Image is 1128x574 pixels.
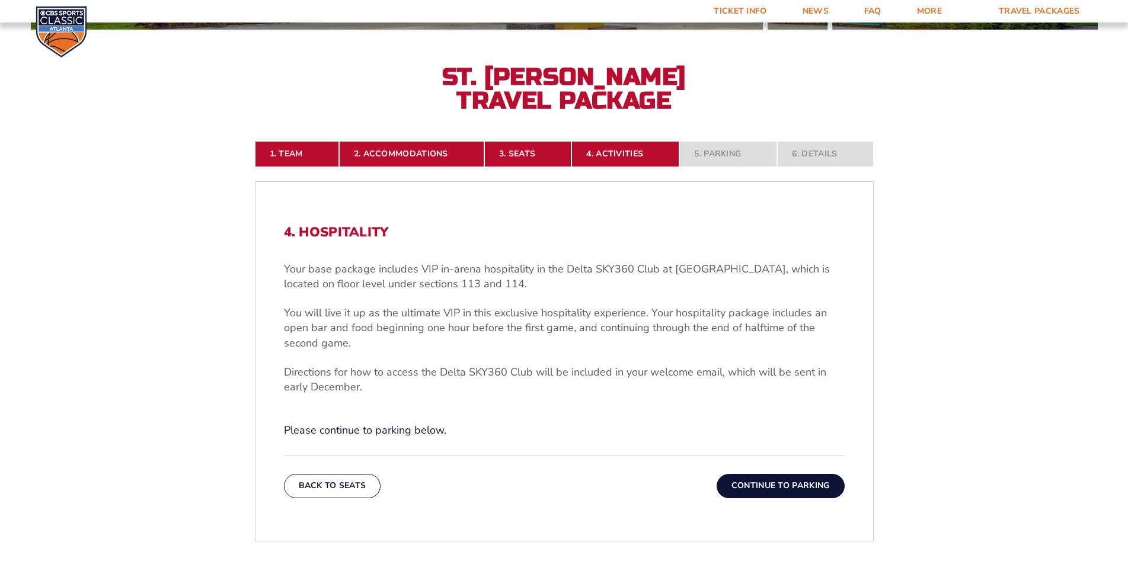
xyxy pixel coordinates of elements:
[255,141,339,167] a: 1. Team
[284,306,845,351] p: You will live it up as the ultimate VIP in this exclusive hospitality experience. Your hospitalit...
[284,423,845,438] p: Please continue to parking below.
[284,365,845,395] p: Directions for how to access the Delta SKY360 Club will be included in your welcome email, which ...
[434,65,695,113] h2: St. [PERSON_NAME] Travel Package
[284,474,381,498] button: Back To Seats
[36,6,87,57] img: CBS Sports Classic
[284,225,845,240] h2: 4. Hospitality
[484,141,571,167] a: 3. Seats
[717,474,845,498] button: Continue To Parking
[339,141,484,167] a: 2. Accommodations
[284,262,845,291] p: Your base package includes VIP in-arena hospitality in the Delta SKY360 Club at [GEOGRAPHIC_DATA]...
